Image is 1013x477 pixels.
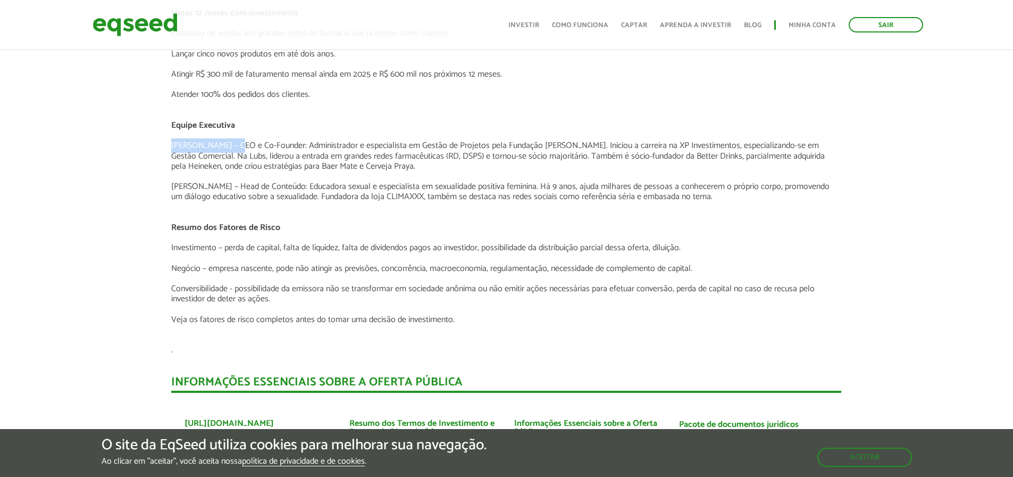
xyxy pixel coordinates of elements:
a: Pacote de documentos jurídicos [679,421,799,429]
a: Investir [508,22,539,29]
h5: O site da EqSeed utiliza cookies para melhorar sua navegação. [102,437,487,454]
a: Informações Essenciais sobre a Oferta Pública [514,420,663,437]
a: Blog [744,22,761,29]
a: Como funciona [552,22,608,29]
button: Aceitar [817,448,912,467]
p: Negócio – empresa nascente, pode não atingir as previsões, concorrência, macroeconomia, regulamen... [171,264,841,274]
p: [PERSON_NAME] – Head de Conteúdo: Educadora sexual e especialista em sexualidade positiva feminin... [171,182,841,202]
img: EqSeed [93,11,178,39]
a: Resumo dos Termos de Investimento e Fatores de Risco da Oferta [349,420,498,437]
a: política de privacidade e de cookies [242,457,365,466]
a: Aprenda a investir [660,22,731,29]
a: Sair [849,17,923,32]
p: Atender 100% dos pedidos dos clientes. [171,89,841,100]
p: Investimento – perda de capital, falta de liquidez, falta de dividendos pagos ao investidor, poss... [171,243,841,253]
p: Lançar cinco novos produtos em até dois anos. [171,49,841,59]
p: Veja os fatores de risco completos antes do tomar uma decisão de investimento. [171,315,841,325]
p: . [171,345,841,355]
p: [PERSON_NAME] – CEO e Co-Founder: Administrador e especialista em Gestão de Projetos pela Fundaçã... [171,141,841,171]
p: Atingir R$ 300 mil de faturamento mensal ainda em 2025 e R$ 600 mil nos próximos 12 meses. [171,69,841,79]
a: Captar [621,22,647,29]
div: INFORMAÇÕES ESSENCIAIS SOBRE A OFERTA PÚBLICA [171,376,841,393]
strong: Equipe Executiva [171,118,235,133]
p: Conversibilidade - possibilidade da emissora não se transformar em sociedade anônima ou não emiti... [171,284,841,304]
a: [URL][DOMAIN_NAME] [185,420,274,428]
strong: Resumo dos Fatores de Risco [171,220,280,235]
p: Ao clicar em "aceitar", você aceita nossa . [102,456,487,466]
a: Minha conta [789,22,836,29]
